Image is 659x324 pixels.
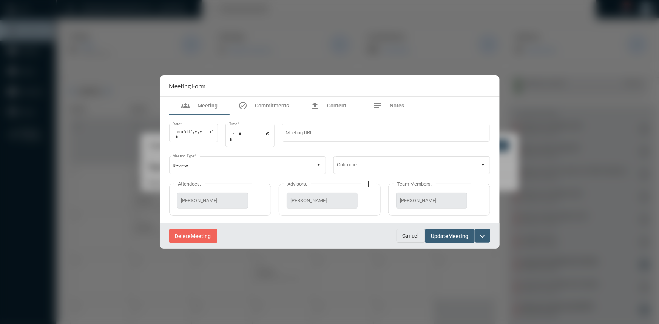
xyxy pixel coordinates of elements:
mat-icon: add [474,180,483,189]
span: Update [431,233,449,239]
mat-icon: notes [373,101,383,110]
mat-icon: expand_more [478,232,487,241]
span: [PERSON_NAME] [291,198,353,203]
mat-icon: file_upload [310,101,319,110]
mat-icon: add [255,180,264,189]
span: Meeting [449,233,469,239]
mat-icon: groups [181,101,190,110]
label: Attendees: [174,181,205,187]
label: Advisors: [284,181,311,187]
span: Notes [390,103,404,109]
h2: Meeting Form [169,82,206,89]
button: Cancel [397,229,425,243]
span: [PERSON_NAME] [400,198,463,203]
mat-icon: add [364,180,373,189]
label: Team Members: [394,181,436,187]
span: Cancel [403,233,419,239]
mat-icon: remove [255,197,264,206]
span: Commitments [255,103,289,109]
mat-icon: remove [364,197,373,206]
mat-icon: task_alt [239,101,248,110]
span: Meeting [191,233,211,239]
span: [PERSON_NAME] [181,198,244,203]
span: Content [327,103,346,109]
span: Delete [175,233,191,239]
span: Meeting [198,103,218,109]
button: UpdateMeeting [425,229,475,243]
mat-icon: remove [474,197,483,206]
span: Review [173,163,188,169]
button: DeleteMeeting [169,229,217,243]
